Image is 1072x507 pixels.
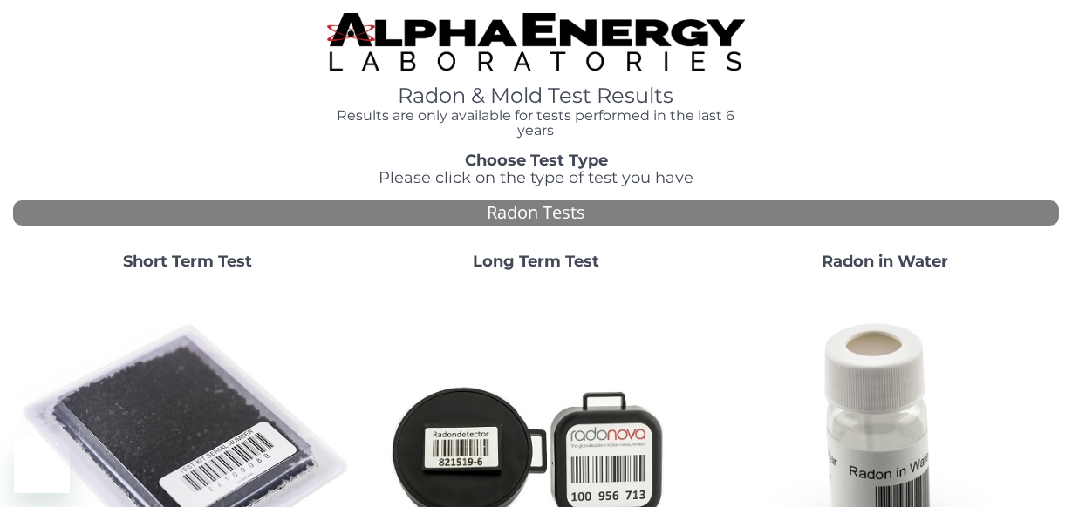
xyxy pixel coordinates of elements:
strong: Choose Test Type [465,151,608,170]
span: Please click on the type of test you have [379,168,693,187]
img: TightCrop.jpg [327,13,746,71]
strong: Long Term Test [473,252,599,271]
h1: Radon & Mold Test Results [327,84,746,107]
div: Radon Tests [13,200,1059,226]
h4: Results are only available for tests performed in the last 6 years [327,108,746,139]
strong: Short Term Test [123,252,252,271]
strong: Radon in Water [822,252,948,271]
iframe: Button to launch messaging window [14,437,70,493]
